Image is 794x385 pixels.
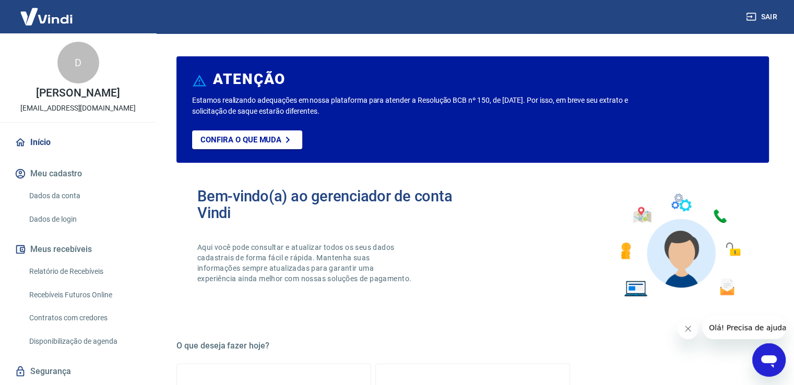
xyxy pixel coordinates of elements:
p: Aqui você pode consultar e atualizar todos os seus dados cadastrais de forma fácil e rápida. Mant... [197,242,413,284]
button: Meus recebíveis [13,238,144,261]
button: Sair [744,7,781,27]
p: [PERSON_NAME] [36,88,120,99]
p: [EMAIL_ADDRESS][DOMAIN_NAME] [20,103,136,114]
img: Vindi [13,1,80,32]
div: D [57,42,99,83]
a: Confira o que muda [192,130,302,149]
a: Dados de login [25,209,144,230]
h2: Bem-vindo(a) ao gerenciador de conta Vindi [197,188,473,221]
span: Olá! Precisa de ajuda? [6,7,88,16]
h5: O que deseja fazer hoje? [176,341,769,351]
a: Contratos com credores [25,307,144,329]
a: Dados da conta [25,185,144,207]
iframe: Fechar mensagem [678,318,698,339]
p: Confira o que muda [200,135,281,145]
iframe: Botão para abrir a janela de mensagens [752,343,786,377]
h6: ATENÇÃO [213,74,286,85]
img: Imagem de um avatar masculino com diversos icones exemplificando as funcionalidades do gerenciado... [611,188,748,303]
a: Disponibilização de agenda [25,331,144,352]
a: Segurança [13,360,144,383]
a: Início [13,131,144,154]
button: Meu cadastro [13,162,144,185]
p: Estamos realizando adequações em nossa plataforma para atender a Resolução BCB nº 150, de [DATE].... [192,95,641,117]
a: Recebíveis Futuros Online [25,284,144,306]
iframe: Mensagem da empresa [703,316,786,339]
a: Relatório de Recebíveis [25,261,144,282]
